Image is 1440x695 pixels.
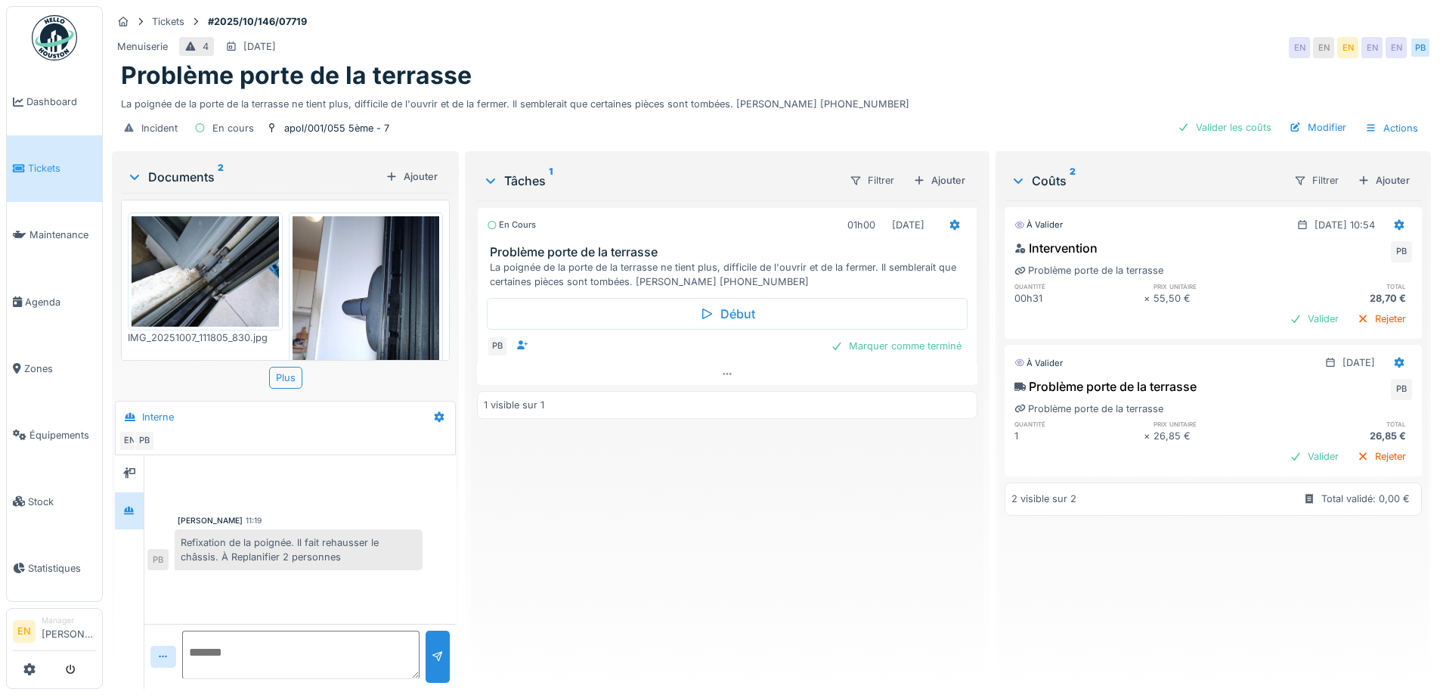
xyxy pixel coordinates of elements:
[1351,446,1412,467] div: Rejeter
[13,620,36,643] li: EN
[32,15,77,61] img: Badge_color-CXgf-gQk.svg
[1070,172,1076,190] sup: 2
[7,69,102,135] a: Dashboard
[218,168,224,186] sup: 2
[1014,377,1197,396] div: Problème porte de la terrasse
[212,121,254,135] div: En cours
[487,219,536,231] div: En cours
[1014,419,1144,429] h6: quantité
[1014,263,1163,278] div: Problème porte de la terrasse
[490,245,970,259] h3: Problème porte de la terrasse
[7,335,102,402] a: Zones
[1313,37,1334,58] div: EN
[132,216,279,327] img: annqpxdrmm31z34j7vp7nviyk340
[483,172,836,190] div: Tâches
[1284,309,1345,329] div: Valider
[203,39,209,54] div: 4
[134,430,155,451] div: PB
[175,529,423,570] div: Refixation de la poignée. Il fait rehausser le châssis. À Replanifier 2 personnes
[487,336,508,357] div: PB
[243,39,276,54] div: [DATE]
[246,515,262,526] div: 11:19
[1014,357,1063,370] div: À valider
[1172,117,1277,138] div: Valider les coûts
[1154,281,1283,291] h6: prix unitaire
[1014,239,1098,257] div: Intervention
[1144,291,1154,306] div: ×
[178,515,243,526] div: [PERSON_NAME]
[1391,379,1412,400] div: PB
[487,298,967,330] div: Début
[1283,419,1412,429] h6: total
[1154,291,1283,306] div: 55,50 €
[1351,309,1412,329] div: Rejeter
[202,14,313,29] strong: #2025/10/146/07719
[1287,169,1346,191] div: Filtrer
[42,615,96,647] li: [PERSON_NAME]
[847,218,875,232] div: 01h00
[127,168,379,186] div: Documents
[1352,170,1416,191] div: Ajouter
[29,428,96,442] span: Équipements
[7,202,102,268] a: Maintenance
[147,549,169,570] div: PB
[1014,281,1144,291] h6: quantité
[1283,291,1412,306] div: 28,70 €
[1014,291,1144,306] div: 00h31
[284,121,389,135] div: apol/001/055 5ème - 7
[1391,241,1412,262] div: PB
[42,615,96,626] div: Manager
[1342,355,1375,370] div: [DATE]
[1283,281,1412,291] h6: total
[1011,492,1076,506] div: 2 visible sur 2
[1154,419,1283,429] h6: prix unitaire
[1321,492,1410,506] div: Total validé: 0,00 €
[1014,402,1163,416] div: Problème porte de la terrasse
[121,61,472,90] h1: Problème porte de la terrasse
[1410,37,1431,58] div: PB
[128,330,283,345] div: IMG_20251007_111805_830.jpg
[25,295,96,309] span: Agenda
[907,170,971,191] div: Ajouter
[1284,446,1345,467] div: Valider
[1014,429,1144,443] div: 1
[1386,37,1407,58] div: EN
[28,495,96,509] span: Stock
[1315,218,1375,232] div: [DATE] 10:54
[1284,117,1352,138] div: Modifier
[1361,37,1383,58] div: EN
[549,172,553,190] sup: 1
[1289,37,1310,58] div: EN
[843,169,901,191] div: Filtrer
[28,561,96,576] span: Statistiques
[1014,219,1063,231] div: À valider
[825,336,968,356] div: Marquer comme terminé
[7,535,102,601] a: Statistiques
[484,398,544,412] div: 1 visible sur 1
[1011,172,1281,190] div: Coûts
[29,228,96,242] span: Maintenance
[28,161,96,175] span: Tickets
[142,410,174,424] div: Interne
[490,260,970,289] div: La poignée de la porte de la terrasse ne tient plus, difficile de l'ouvrir et de la fermer. Il se...
[7,135,102,202] a: Tickets
[1144,429,1154,443] div: ×
[7,402,102,468] a: Équipements
[1283,429,1412,443] div: 26,85 €
[121,91,1422,111] div: La poignée de la porte de la terrasse ne tient plus, difficile de l'ouvrir et de la fermer. Il se...
[7,268,102,335] a: Agenda
[152,14,184,29] div: Tickets
[26,95,96,109] span: Dashboard
[293,216,440,412] img: m9vfocp4pdzi0l8p6utit67ircc2
[7,468,102,535] a: Stock
[1337,37,1358,58] div: EN
[379,166,444,187] div: Ajouter
[892,218,924,232] div: [DATE]
[119,430,140,451] div: EN
[1358,117,1425,139] div: Actions
[141,121,178,135] div: Incident
[117,39,168,54] div: Menuiserie
[269,367,302,389] div: Plus
[13,615,96,651] a: EN Manager[PERSON_NAME]
[1154,429,1283,443] div: 26,85 €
